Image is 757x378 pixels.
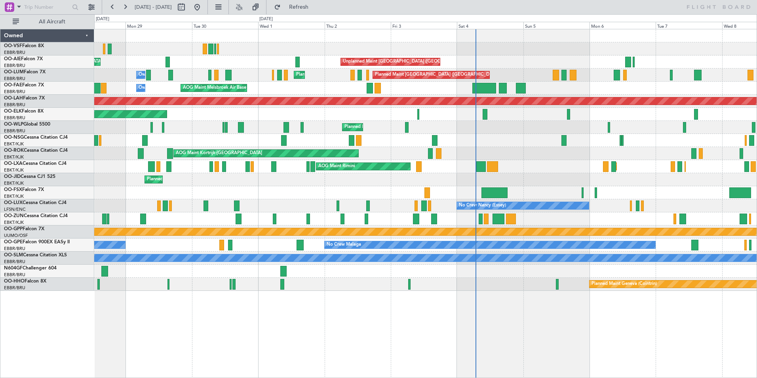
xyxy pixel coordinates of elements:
[4,180,24,186] a: EBKT/KJK
[4,253,23,258] span: OO-SLM
[135,4,172,11] span: [DATE] - [DATE]
[4,246,25,252] a: EBBR/BRU
[4,240,70,244] a: OO-GPEFalcon 900EX EASy II
[259,16,273,23] div: [DATE]
[4,161,23,166] span: OO-LXA
[4,279,25,284] span: OO-HHO
[4,279,46,284] a: OO-HHOFalcon 8X
[4,167,24,173] a: EBKT/KJK
[4,174,21,179] span: OO-JID
[126,22,192,29] div: Mon 29
[4,253,67,258] a: OO-SLMCessna Citation XLS
[4,44,44,48] a: OO-VSFFalcon 8X
[4,76,25,82] a: EBBR/BRU
[96,16,109,23] div: [DATE]
[4,148,24,153] span: OO-ROK
[4,135,68,140] a: OO-NSGCessna Citation CJ4
[4,70,24,74] span: OO-LUM
[9,15,86,28] button: All Aircraft
[4,96,45,101] a: OO-LAHFalcon 7X
[4,83,22,88] span: OO-FAE
[656,22,722,29] div: Tue 7
[4,89,25,95] a: EBBR/BRU
[4,102,25,108] a: EBBR/BRU
[4,109,22,114] span: OO-ELK
[4,200,23,205] span: OO-LUX
[4,187,44,192] a: OO-FSXFalcon 7X
[183,82,246,94] div: AOG Maint Melsbroek Air Base
[4,174,55,179] a: OO-JIDCessna CJ1 525
[4,83,44,88] a: OO-FAEFalcon 7X
[270,1,318,13] button: Refresh
[4,259,25,265] a: EBBR/BRU
[21,19,84,25] span: All Aircraft
[327,239,361,251] div: No Crew Malaga
[344,121,401,133] div: Planned Maint Milan (Linate)
[4,141,24,147] a: EBKT/KJK
[4,115,25,121] a: EBBR/BRU
[282,4,316,10] span: Refresh
[4,200,67,205] a: OO-LUXCessna Citation CJ4
[4,57,21,61] span: OO-AIE
[4,227,44,231] a: OO-GPPFalcon 7X
[139,82,192,94] div: Owner Melsbroek Air Base
[4,214,68,218] a: OO-ZUNCessna Citation CJ4
[296,69,439,81] div: Planned Maint [GEOGRAPHIC_DATA] ([GEOGRAPHIC_DATA] National)
[4,50,25,55] a: EBBR/BRU
[325,22,391,29] div: Thu 2
[139,69,192,81] div: Owner Melsbroek Air Base
[4,214,24,218] span: OO-ZUN
[343,56,473,68] div: Unplanned Maint [GEOGRAPHIC_DATA] ([GEOGRAPHIC_DATA])
[4,266,23,271] span: N604GF
[375,69,518,81] div: Planned Maint [GEOGRAPHIC_DATA] ([GEOGRAPHIC_DATA] National)
[4,206,26,212] a: LFSN/ENC
[4,233,28,239] a: UUMO/OSF
[457,22,523,29] div: Sat 4
[4,122,23,127] span: OO-WLP
[459,200,506,212] div: No Crew Nancy (Essey)
[590,22,656,29] div: Mon 6
[4,154,24,160] a: EBKT/KJK
[4,122,50,127] a: OO-WLPGlobal 5500
[4,96,23,101] span: OO-LAH
[4,128,25,134] a: EBBR/BRU
[4,148,68,153] a: OO-ROKCessna Citation CJ4
[391,22,457,29] div: Fri 3
[523,22,590,29] div: Sun 5
[24,1,70,13] input: Trip Number
[4,44,22,48] span: OO-VSF
[4,161,67,166] a: OO-LXACessna Citation CJ4
[4,227,23,231] span: OO-GPP
[4,240,23,244] span: OO-GPE
[4,70,46,74] a: OO-LUMFalcon 7X
[4,285,25,291] a: EBBR/BRU
[4,187,22,192] span: OO-FSX
[258,22,324,29] div: Wed 1
[4,193,24,199] a: EBKT/KJK
[4,57,43,61] a: OO-AIEFalcon 7X
[4,220,24,225] a: EBKT/KJK
[192,22,258,29] div: Tue 30
[4,266,57,271] a: N604GFChallenger 604
[147,174,239,185] div: Planned Maint Kortrijk-[GEOGRAPHIC_DATA]
[4,63,25,69] a: EBBR/BRU
[4,272,25,278] a: EBBR/BRU
[4,109,44,114] a: OO-ELKFalcon 8X
[4,135,24,140] span: OO-NSG
[176,147,262,159] div: AOG Maint Kortrijk-[GEOGRAPHIC_DATA]
[592,278,657,290] div: Planned Maint Geneva (Cointrin)
[318,160,355,172] div: AOG Maint Rimini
